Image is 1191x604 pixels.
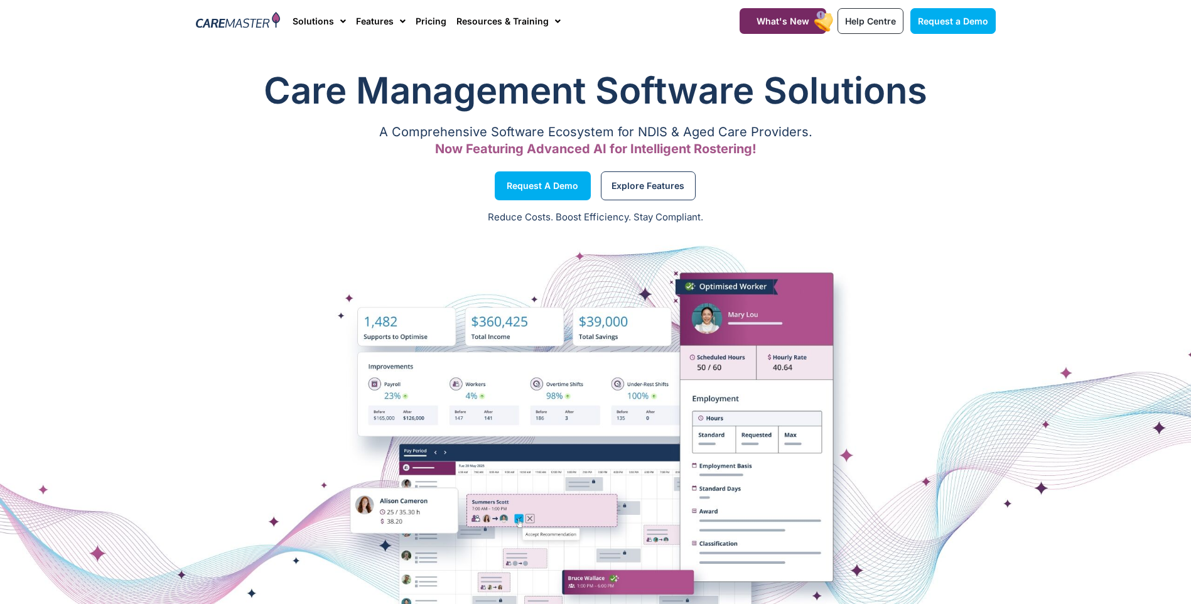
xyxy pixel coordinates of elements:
span: Explore Features [612,183,684,189]
h1: Care Management Software Solutions [196,65,996,116]
a: What's New [740,8,826,34]
a: NDIS Software News & Articles [457,43,625,72]
img: CareMaster Logo [196,12,281,31]
ul: Resources & Training [456,42,626,101]
a: Request a Demo [495,171,591,200]
p: A Comprehensive Software Ecosystem for NDIS & Aged Care Providers. [196,128,996,136]
a: Explore Features [601,171,696,200]
span: Help Centre [845,16,896,26]
a: Request a Demo [910,8,996,34]
span: Request a Demo [507,183,578,189]
span: Request a Demo [918,16,988,26]
span: Now Featuring Advanced AI for Intelligent Rostering! [435,141,757,156]
p: Reduce Costs. Boost Efficiency. Stay Compliant. [8,210,1183,225]
span: What's New [757,16,809,26]
a: Help Centre [838,8,903,34]
a: Help Centre [457,72,625,100]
